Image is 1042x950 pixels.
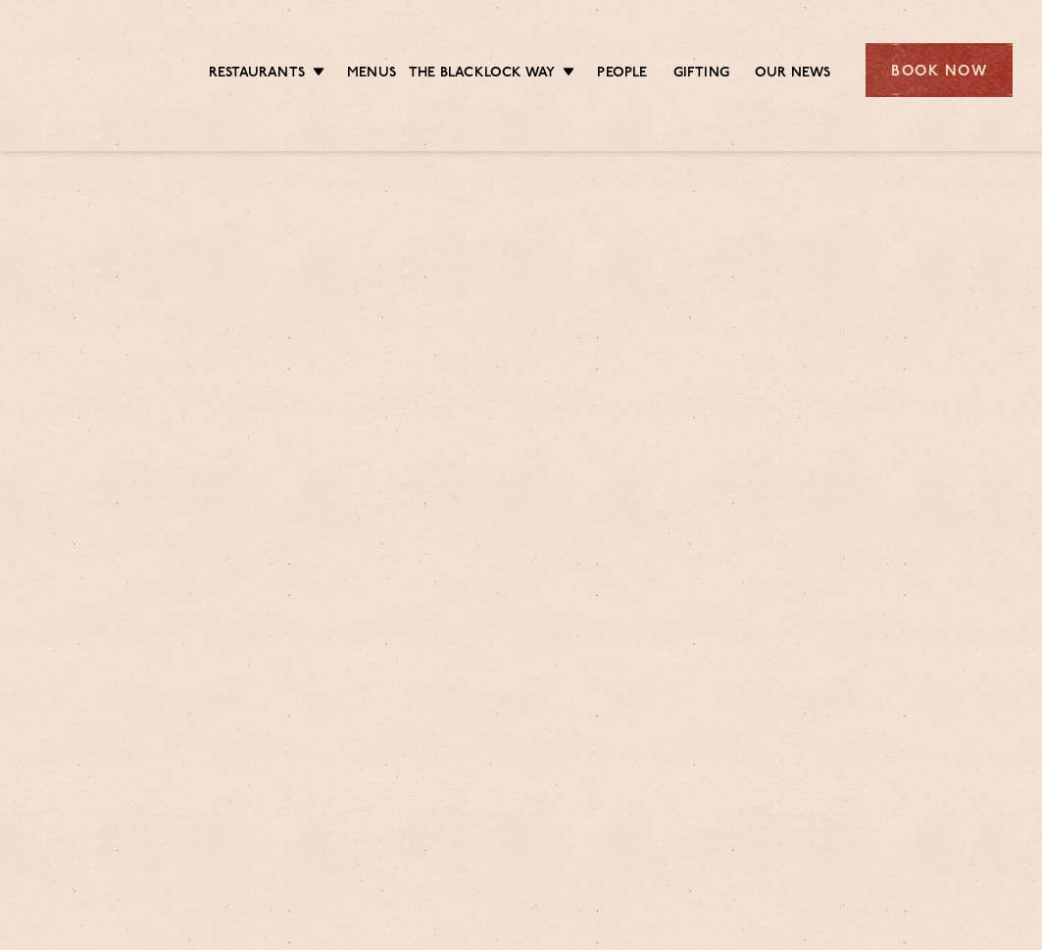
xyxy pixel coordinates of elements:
a: Gifting [673,64,729,85]
a: Restaurants [209,64,305,85]
div: Book Now [866,43,1013,97]
a: The Blacklock Way [409,64,555,85]
a: People [597,64,647,85]
img: svg%3E [29,19,183,122]
a: Menus [347,64,396,85]
a: Our News [755,64,831,85]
